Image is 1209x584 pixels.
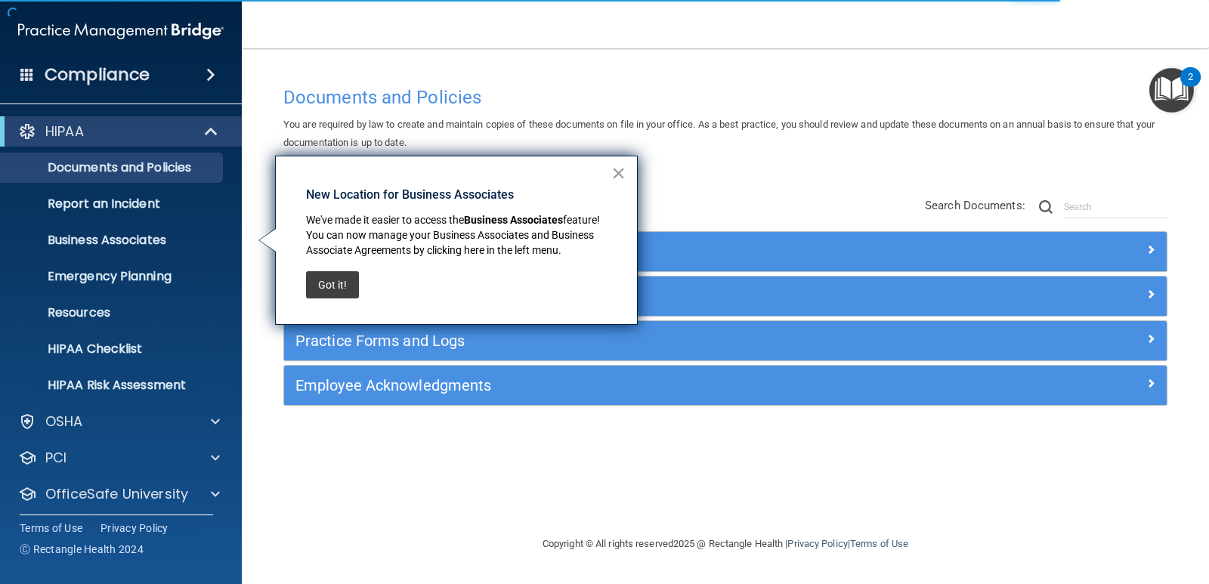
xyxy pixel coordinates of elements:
[306,187,611,203] p: New Location for Business Associates
[283,119,1155,148] span: You are required by law to create and maintain copies of these documents on file in your office. ...
[295,332,935,349] h5: Practice Forms and Logs
[10,196,216,212] p: Report an Incident
[283,88,1167,107] h4: Documents and Policies
[611,161,626,185] button: Close
[10,269,216,284] p: Emergency Planning
[45,122,84,141] p: HIPAA
[10,378,216,393] p: HIPAA Risk Assessment
[100,521,169,536] a: Privacy Policy
[10,160,216,175] p: Documents and Policies
[10,233,216,248] p: Business Associates
[45,64,150,85] h4: Compliance
[20,542,144,557] span: Ⓒ Rectangle Health 2024
[10,305,216,320] p: Resources
[306,214,602,255] span: feature! You can now manage your Business Associates and Business Associate Agreements by clickin...
[20,521,82,536] a: Terms of Use
[948,477,1191,537] iframe: Drift Widget Chat Controller
[295,377,935,394] h5: Employee Acknowledgments
[18,16,224,46] img: PMB logo
[45,413,83,431] p: OSHA
[1039,200,1053,214] img: ic-search.3b580494.png
[45,485,188,503] p: OfficeSafe University
[464,214,563,226] strong: Business Associates
[306,214,464,226] span: We've made it easier to access the
[1149,68,1194,113] button: Open Resource Center, 2 new notifications
[45,449,66,467] p: PCI
[787,538,847,549] a: Privacy Policy
[450,520,1001,568] div: Copyright © All rights reserved 2025 @ Rectangle Health | |
[1188,77,1193,97] div: 2
[10,341,216,357] p: HIPAA Checklist
[925,199,1025,212] span: Search Documents:
[850,538,908,549] a: Terms of Use
[306,271,359,298] button: Got it!
[1064,196,1167,218] input: Search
